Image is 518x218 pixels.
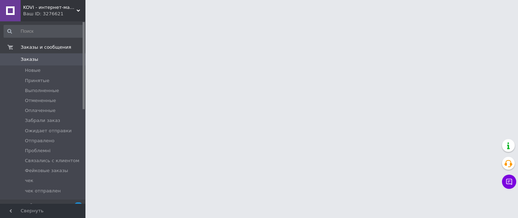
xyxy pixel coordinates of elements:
[25,87,59,94] span: Выполненные
[25,128,72,134] span: Ожидает отправки
[25,67,41,74] span: Новые
[25,158,79,164] span: Связались с клиентом
[25,138,54,144] span: Отправлено
[21,44,71,50] span: Заказы и сообщения
[25,97,56,104] span: Отмененные
[25,177,33,184] span: чек
[25,107,56,114] span: Оплаченные
[23,4,77,11] span: KOVI - интернет-магазин для дома и одыха
[23,11,85,17] div: Ваш ID: 3276621
[21,56,38,63] span: Заказы
[4,25,84,38] input: Поиск
[25,148,51,154] span: Проблемні
[25,78,49,84] span: Принятые
[75,202,82,208] span: 2
[25,117,60,124] span: Забрали заказ
[25,188,61,194] span: чек отправлен
[502,175,516,189] button: Чат с покупателем
[21,202,48,209] span: Сообщения
[25,168,68,174] span: Фейковые заказы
